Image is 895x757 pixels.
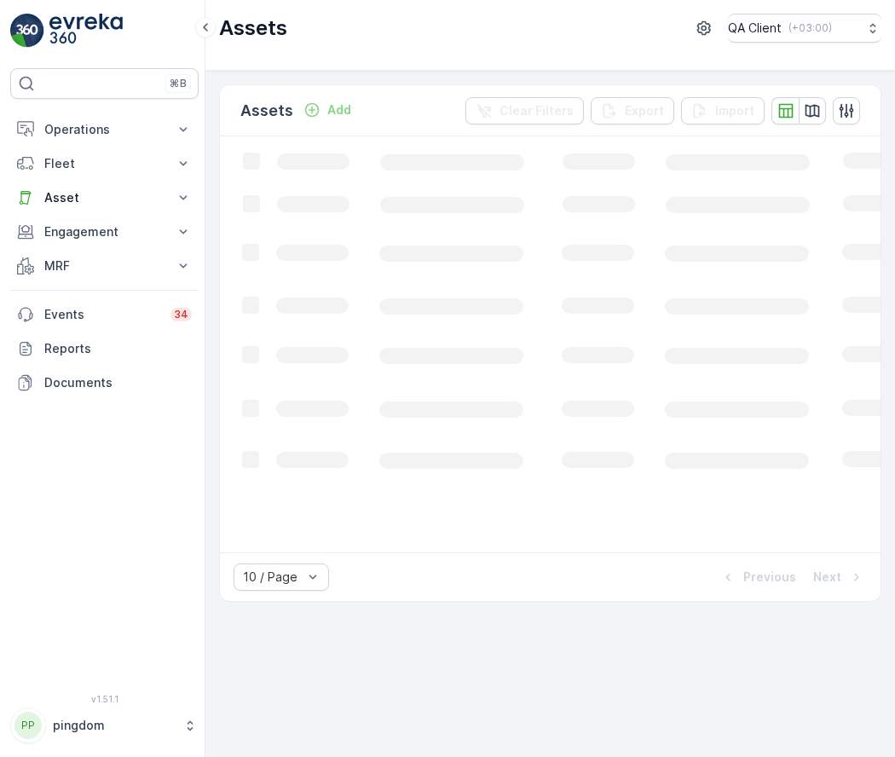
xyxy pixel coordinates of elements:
[813,569,841,586] p: Next
[44,121,165,138] p: Operations
[788,21,832,35] p: ( +03:00 )
[14,712,42,739] div: PP
[44,257,165,274] p: MRF
[10,113,199,147] button: Operations
[10,215,199,249] button: Engagement
[10,181,199,215] button: Asset
[10,14,44,48] img: logo
[465,97,584,124] button: Clear Filters
[219,14,287,42] p: Assets
[718,567,798,587] button: Previous
[240,99,293,123] p: Assets
[44,189,165,206] p: Asset
[297,100,358,120] button: Add
[49,14,123,48] img: logo_light-DOdMpM7g.png
[743,569,796,586] p: Previous
[10,708,199,743] button: PPpingdom
[811,567,867,587] button: Next
[10,147,199,181] button: Fleet
[625,102,664,119] p: Export
[10,366,199,400] a: Documents
[10,249,199,283] button: MRF
[499,102,574,119] p: Clear Filters
[10,298,199,332] a: Events34
[44,155,165,172] p: Fleet
[170,77,187,90] p: ⌘B
[728,14,881,43] button: QA Client(+03:00)
[327,101,351,118] p: Add
[174,308,188,321] p: 34
[715,102,754,119] p: Import
[44,223,165,240] p: Engagement
[728,20,782,37] p: QA Client
[44,306,160,323] p: Events
[44,374,192,391] p: Documents
[53,717,175,734] p: pingdom
[681,97,765,124] button: Import
[591,97,674,124] button: Export
[44,340,192,357] p: Reports
[10,332,199,366] a: Reports
[10,694,199,704] span: v 1.51.1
